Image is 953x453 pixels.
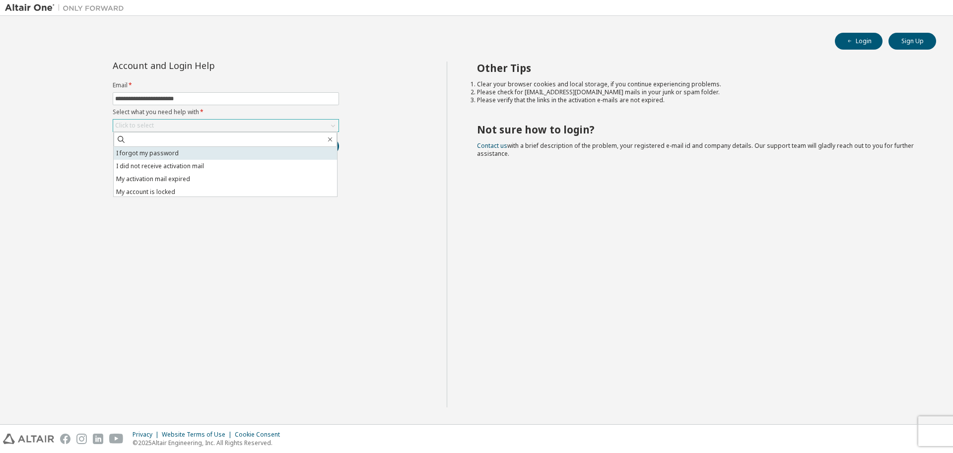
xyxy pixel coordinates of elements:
[113,81,339,89] label: Email
[477,141,507,150] a: Contact us
[133,439,286,447] p: © 2025 Altair Engineering, Inc. All Rights Reserved.
[3,434,54,444] img: altair_logo.svg
[113,62,294,69] div: Account and Login Help
[5,3,129,13] img: Altair One
[162,431,235,439] div: Website Terms of Use
[113,108,339,116] label: Select what you need help with
[477,141,914,158] span: with a brief description of the problem, your registered e-mail id and company details. Our suppo...
[60,434,70,444] img: facebook.svg
[113,120,339,131] div: Click to select
[477,62,919,74] h2: Other Tips
[109,434,124,444] img: youtube.svg
[888,33,936,50] button: Sign Up
[835,33,883,50] button: Login
[477,88,919,96] li: Please check for [EMAIL_ADDRESS][DOMAIN_NAME] mails in your junk or spam folder.
[114,147,337,160] li: I forgot my password
[115,122,154,129] div: Click to select
[477,96,919,104] li: Please verify that the links in the activation e-mails are not expired.
[76,434,87,444] img: instagram.svg
[477,80,919,88] li: Clear your browser cookies and local storage, if you continue experiencing problems.
[93,434,103,444] img: linkedin.svg
[133,431,162,439] div: Privacy
[477,123,919,136] h2: Not sure how to login?
[235,431,286,439] div: Cookie Consent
